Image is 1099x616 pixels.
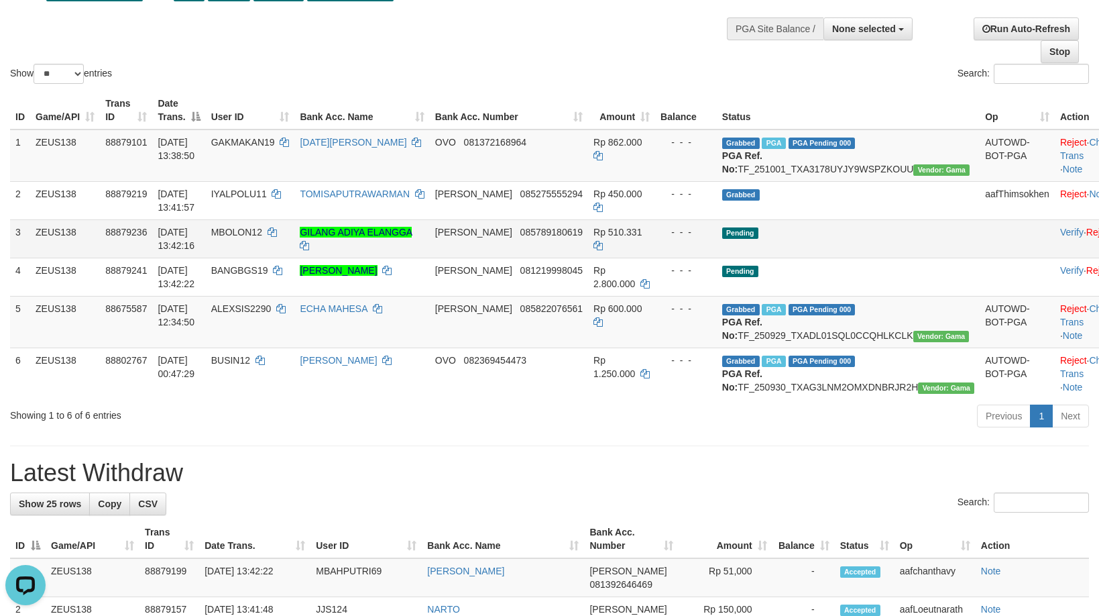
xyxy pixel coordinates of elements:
span: PGA Pending [789,304,856,315]
span: Grabbed [722,304,760,315]
td: 2 [10,181,30,219]
th: Op: activate to sort column ascending [894,520,976,558]
th: Bank Acc. Name: activate to sort column ascending [422,520,584,558]
span: 88879236 [105,227,147,238]
span: Pending [722,266,758,277]
span: Rp 1.250.000 [593,355,635,379]
a: Run Auto-Refresh [974,17,1079,40]
div: - - - [660,225,711,239]
th: Bank Acc. Number: activate to sort column ascending [430,91,588,130]
span: 88802767 [105,355,147,366]
span: Grabbed [722,138,760,149]
select: Showentries [34,64,84,84]
a: ECHA MAHESA [300,303,367,314]
label: Search: [958,493,1089,513]
td: aafchanthavy [894,558,976,597]
span: ALEXSIS2290 [211,303,272,314]
th: Balance [655,91,717,130]
span: Copy 085822076561 to clipboard [520,303,583,314]
span: [DATE] 13:38:50 [158,137,194,161]
span: Grabbed [722,189,760,201]
span: MBOLON12 [211,227,262,238]
span: Rp 450.000 [593,189,642,199]
div: - - - [660,264,711,277]
td: AUTOWD-BOT-PGA [980,348,1055,399]
td: 3 [10,219,30,258]
th: Game/API: activate to sort column ascending [46,520,139,558]
span: Copy 081219998045 to clipboard [520,265,583,276]
a: CSV [129,493,166,515]
span: [DATE] 12:34:50 [158,303,194,327]
th: Status: activate to sort column ascending [835,520,894,558]
span: 88675587 [105,303,147,314]
td: 6 [10,348,30,399]
td: ZEUS138 [30,181,100,219]
a: 1 [1030,405,1053,427]
span: Vendor URL: https://trx31.1velocity.biz [918,382,974,394]
div: - - - [660,354,711,367]
span: 88879241 [105,265,147,276]
div: - - - [660,136,711,149]
span: [PERSON_NAME] [435,227,512,238]
span: Marked by aafpengsreynich [762,304,785,315]
span: Marked by aafpengsreynich [762,138,785,149]
td: 5 [10,296,30,348]
button: None selected [823,17,913,40]
span: [PERSON_NAME] [589,604,667,615]
span: Accepted [840,566,880,578]
a: Previous [977,405,1031,427]
span: 88879101 [105,137,147,148]
th: Action [976,520,1089,558]
td: Rp 51,000 [679,558,772,597]
span: Copy 085789180619 to clipboard [520,227,583,238]
span: [PERSON_NAME] [589,566,667,576]
td: [DATE] 13:42:22 [199,558,310,597]
td: AUTOWD-BOT-PGA [980,296,1055,348]
h1: Latest Withdraw [10,460,1089,486]
span: PGA Pending [789,356,856,367]
button: Open LiveChat chat widget [5,5,46,46]
th: Trans ID: activate to sort column ascending [100,91,152,130]
th: Date Trans.: activate to sort column ascending [199,520,310,558]
b: PGA Ref. No: [722,150,762,174]
a: Note [1063,330,1083,341]
th: Trans ID: activate to sort column ascending [139,520,199,558]
span: [DATE] 13:42:16 [158,227,194,251]
a: [PERSON_NAME] [300,355,377,366]
th: Bank Acc. Number: activate to sort column ascending [584,520,678,558]
a: Reject [1060,303,1087,314]
td: TF_251001_TXA3178UYJY9WSPZKOUU [717,130,980,182]
span: OVO [435,137,456,148]
span: BUSIN12 [211,355,250,366]
span: [DATE] 00:47:29 [158,355,194,379]
span: GAKMAKAN19 [211,137,275,148]
input: Search: [994,64,1089,84]
div: PGA Site Balance / [727,17,823,40]
th: Op: activate to sort column ascending [980,91,1055,130]
a: GILANG ADIYA ELANGGA [300,227,412,238]
span: [PERSON_NAME] [435,189,512,199]
td: 4 [10,258,30,296]
a: Note [1063,382,1083,393]
span: PGA Pending [789,138,856,149]
a: Reject [1060,189,1087,199]
span: Copy 085275555294 to clipboard [520,189,583,199]
a: Note [981,566,1001,576]
span: 88879219 [105,189,147,199]
th: Amount: activate to sort column ascending [679,520,772,558]
a: Reject [1060,355,1087,366]
span: Grabbed [722,356,760,367]
span: Copy [98,499,121,509]
span: Vendor URL: https://trx31.1velocity.biz [913,164,970,176]
a: Note [981,604,1001,615]
span: Rp 862.000 [593,137,642,148]
span: Copy 081372168964 to clipboard [464,137,526,148]
label: Show entries [10,64,112,84]
span: Rp 600.000 [593,303,642,314]
td: TF_250929_TXADL01SQL0CCQHLKCLK [717,296,980,348]
span: Show 25 rows [19,499,81,509]
span: OVO [435,355,456,366]
td: 88879199 [139,558,199,597]
a: Stop [1041,40,1079,63]
a: Show 25 rows [10,493,90,515]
